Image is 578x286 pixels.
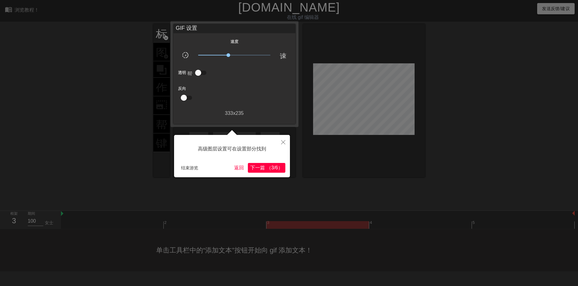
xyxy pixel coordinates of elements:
[248,163,285,173] button: 下一个
[179,163,201,172] button: 结束游览
[179,139,285,158] div: 高级图层设置可在设置部分找到
[277,135,290,149] button: 关闭
[250,165,283,170] span: 下一篇 （3/6）
[232,163,246,173] button: 返回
